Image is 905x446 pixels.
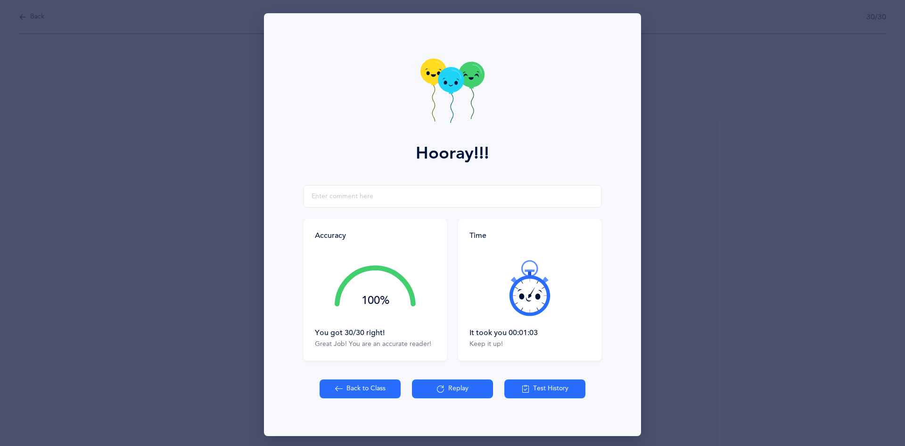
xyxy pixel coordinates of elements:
[469,328,590,338] div: It took you 00:01:03
[304,185,601,208] input: Enter comment here
[469,340,590,349] div: Keep it up!
[504,379,585,398] button: Test History
[412,379,493,398] button: Replay
[315,328,436,338] div: You got 30/30 right!
[315,230,346,241] div: Accuracy
[416,141,489,166] div: Hooray!!!
[469,230,590,241] div: Time
[315,340,436,349] div: Great Job! You are an accurate reader!
[320,379,401,398] button: Back to Class
[335,295,416,306] div: 100%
